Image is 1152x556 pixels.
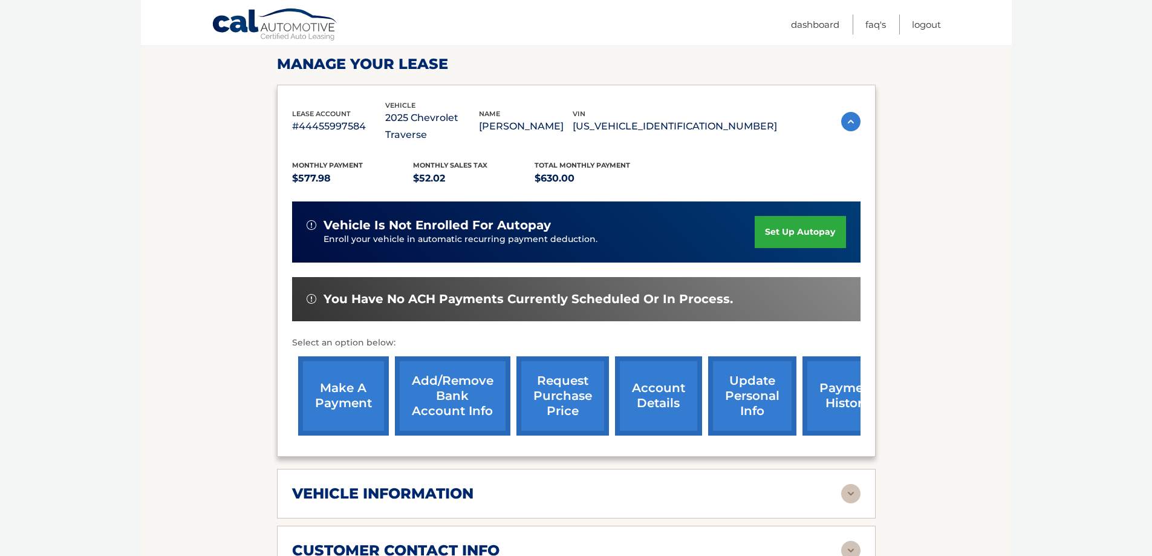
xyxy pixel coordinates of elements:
[479,110,500,118] span: name
[292,485,473,503] h2: vehicle information
[324,233,755,246] p: Enroll your vehicle in automatic recurring payment deduction.
[292,110,351,118] span: lease account
[385,110,479,143] p: 2025 Chevrolet Traverse
[212,8,339,43] a: Cal Automotive
[802,356,893,436] a: payment history
[615,356,702,436] a: account details
[324,292,733,307] span: You have no ACH payments currently scheduled or in process.
[708,356,796,436] a: update personal info
[385,101,415,110] span: vehicle
[413,161,487,169] span: Monthly sales Tax
[292,170,414,187] p: $577.98
[912,15,941,34] a: Logout
[535,161,630,169] span: Total Monthly Payment
[841,484,861,503] img: accordion-rest.svg
[307,220,316,230] img: alert-white.svg
[277,55,876,73] h2: Manage Your Lease
[307,294,316,304] img: alert-white.svg
[292,161,363,169] span: Monthly Payment
[298,356,389,436] a: make a payment
[535,170,656,187] p: $630.00
[573,110,585,118] span: vin
[865,15,886,34] a: FAQ's
[479,118,573,135] p: [PERSON_NAME]
[755,216,845,248] a: set up autopay
[413,170,535,187] p: $52.02
[791,15,839,34] a: Dashboard
[516,356,609,436] a: request purchase price
[841,112,861,131] img: accordion-active.svg
[292,118,386,135] p: #44455997584
[573,118,777,135] p: [US_VEHICLE_IDENTIFICATION_NUMBER]
[395,356,510,436] a: Add/Remove bank account info
[292,336,861,350] p: Select an option below:
[324,218,551,233] span: vehicle is not enrolled for autopay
